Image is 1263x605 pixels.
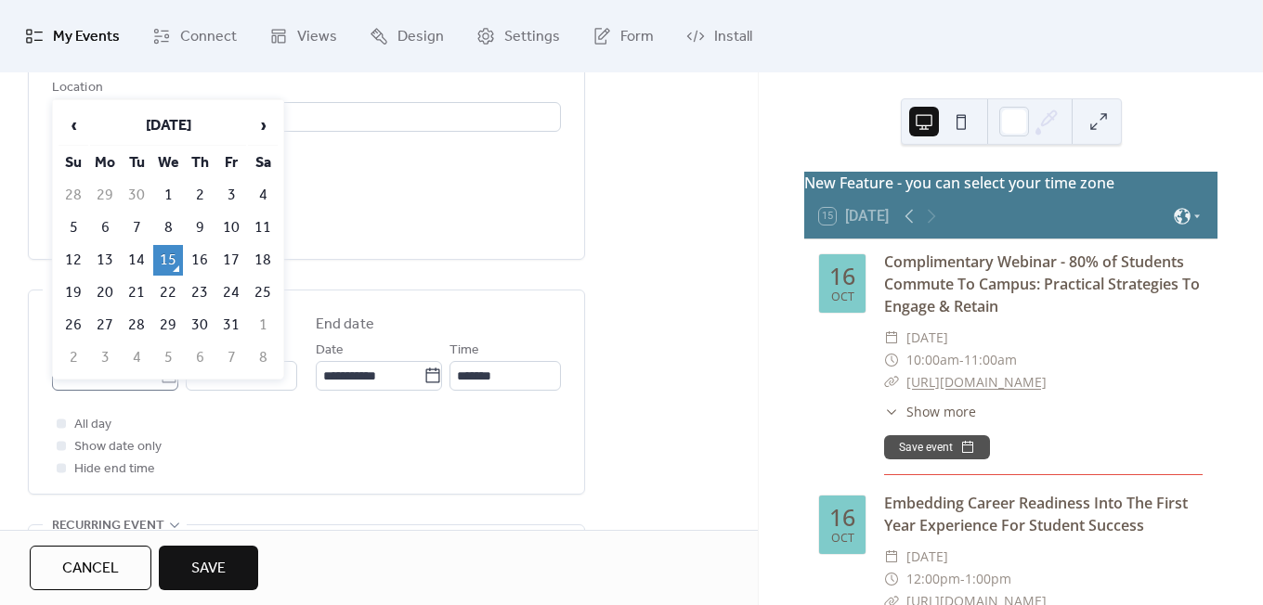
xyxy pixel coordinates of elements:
span: Form [620,22,654,52]
td: 7 [216,342,246,373]
span: [DATE] [906,546,948,568]
button: Save event [884,435,990,459]
td: 22 [153,277,183,308]
td: 25 [248,277,278,308]
td: 1 [153,180,183,211]
td: 5 [59,212,88,243]
td: 26 [59,310,88,341]
div: ​ [884,546,899,568]
div: ​ [884,402,899,421]
td: 19 [59,277,88,308]
span: Install [714,22,752,52]
span: › [249,107,277,144]
span: [DATE] [906,327,948,349]
button: ​Show more [884,402,976,421]
span: ‹ [59,107,87,144]
td: 6 [90,212,120,243]
div: End date [316,314,374,336]
td: 1 [248,310,278,341]
span: - [960,568,965,590]
td: 2 [185,180,215,211]
a: Views [255,7,351,65]
th: Su [59,148,88,178]
th: We [153,148,183,178]
div: ​ [884,349,899,371]
td: 13 [90,245,120,276]
th: Fr [216,148,246,178]
td: 12 [59,245,88,276]
span: - [959,349,964,371]
td: 7 [122,212,151,243]
td: 16 [185,245,215,276]
span: Cancel [62,558,119,580]
td: 24 [216,277,246,308]
a: Design [356,7,458,65]
th: Mo [90,148,120,178]
td: 23 [185,277,215,308]
div: 16 [829,264,855,288]
td: 14 [122,245,151,276]
span: 10:00am [906,349,959,371]
span: Show date only [74,436,162,458]
td: 6 [185,342,215,373]
div: ​ [884,327,899,349]
td: 11 [248,212,278,243]
span: Views [297,22,337,52]
a: Settings [462,7,574,65]
td: 3 [90,342,120,373]
td: 3 [216,180,246,211]
th: Tu [122,148,151,178]
td: 4 [248,180,278,211]
a: [URL][DOMAIN_NAME] [906,373,1047,391]
td: 4 [122,342,151,373]
td: 30 [185,310,215,341]
span: Time [449,340,479,362]
span: Recurring event [52,515,164,537]
span: 1:00pm [965,568,1011,590]
span: Hide end time [74,458,155,481]
td: 31 [216,310,246,341]
div: Oct [831,291,854,303]
span: Show more [906,402,976,421]
div: Location [52,77,557,99]
button: Save [159,546,258,590]
a: Connect [138,7,251,65]
td: 17 [216,245,246,276]
span: Save [191,558,226,580]
a: My Events [11,7,134,65]
td: 8 [248,342,278,373]
th: Th [185,148,215,178]
a: Embedding Career Readiness Into The First Year Experience For Student Success [884,493,1188,535]
td: 5 [153,342,183,373]
span: Settings [504,22,560,52]
a: Form [579,7,668,65]
span: All day [74,414,111,436]
a: Install [672,7,766,65]
td: 8 [153,212,183,243]
span: 11:00am [964,349,1017,371]
span: My Events [53,22,120,52]
td: 28 [59,180,88,211]
td: 30 [122,180,151,211]
td: 27 [90,310,120,341]
button: Cancel [30,546,151,590]
div: 16 [829,506,855,529]
th: Sa [248,148,278,178]
td: 9 [185,212,215,243]
span: Connect [180,22,237,52]
td: 29 [90,180,120,211]
td: 29 [153,310,183,341]
td: 20 [90,277,120,308]
span: 12:00pm [906,568,960,590]
div: ​ [884,371,899,393]
td: 2 [59,342,88,373]
td: 28 [122,310,151,341]
span: Date [316,340,344,362]
div: New Feature - you can select your time zone [804,172,1217,194]
td: 10 [216,212,246,243]
a: Complimentary Webinar - 80% of Students Commute To Campus: Practical Strategies To Engage & Retain [884,251,1200,316]
td: 15 [153,245,183,276]
td: 18 [248,245,278,276]
span: Design [397,22,444,52]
